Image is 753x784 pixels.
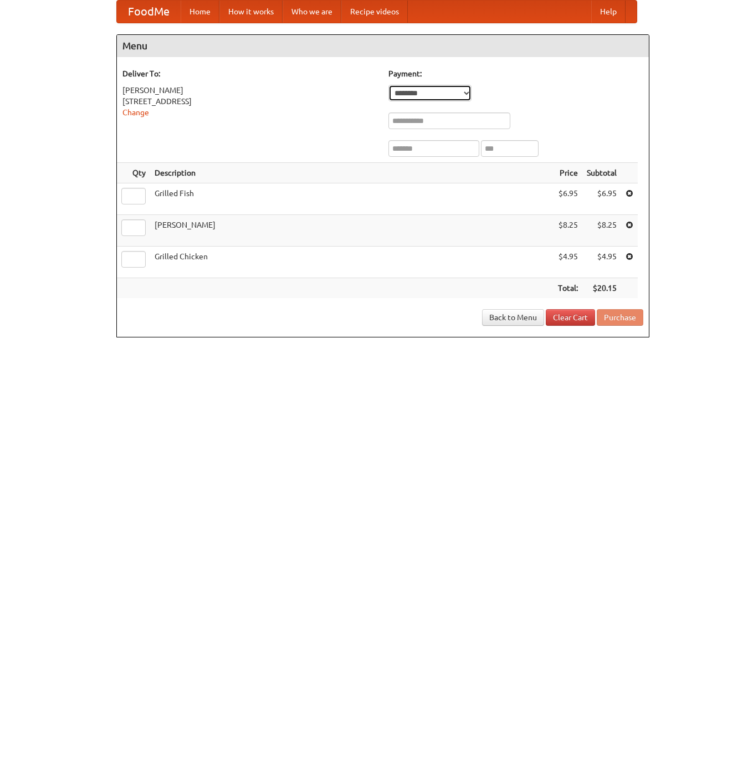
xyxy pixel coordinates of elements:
h5: Deliver To: [122,68,377,79]
th: Price [554,163,582,183]
button: Purchase [597,309,643,326]
a: Back to Menu [482,309,544,326]
div: [PERSON_NAME] [122,85,377,96]
td: $4.95 [582,247,621,278]
th: $20.15 [582,278,621,299]
td: $6.95 [582,183,621,215]
td: $4.95 [554,247,582,278]
h5: Payment: [388,68,643,79]
a: Change [122,108,149,117]
a: FoodMe [117,1,181,23]
a: Help [591,1,626,23]
td: $6.95 [554,183,582,215]
td: $8.25 [582,215,621,247]
td: $8.25 [554,215,582,247]
td: [PERSON_NAME] [150,215,554,247]
th: Subtotal [582,163,621,183]
a: How it works [219,1,283,23]
td: Grilled Fish [150,183,554,215]
td: Grilled Chicken [150,247,554,278]
h4: Menu [117,35,649,57]
th: Total: [554,278,582,299]
th: Qty [117,163,150,183]
div: [STREET_ADDRESS] [122,96,377,107]
a: Clear Cart [546,309,595,326]
a: Recipe videos [341,1,408,23]
a: Home [181,1,219,23]
th: Description [150,163,554,183]
a: Who we are [283,1,341,23]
